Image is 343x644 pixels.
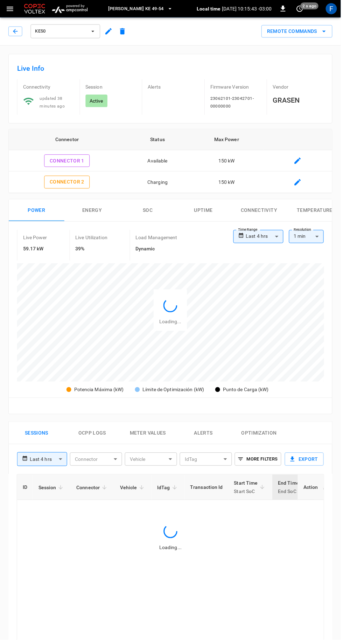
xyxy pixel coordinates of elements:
[65,201,121,223] button: Energy
[126,130,191,151] th: Status
[86,84,138,91] p: Session
[247,231,285,245] div: Last 4 hrs
[38,486,65,495] span: Session
[109,5,165,13] span: [PERSON_NAME] KE 49-54
[160,321,183,326] span: Loading...
[160,548,183,554] span: Loading...
[143,389,205,396] div: Límite de Optimización (kW)
[224,389,271,396] div: Punto de Carga (kW)
[296,3,307,14] button: set refresh interval
[90,98,104,105] p: Active
[9,425,65,447] button: Sessions
[280,482,310,499] span: End TimeEnd SoC
[40,97,65,109] span: updated 38 minutes ago
[158,486,180,495] span: IdTag
[280,490,301,499] p: End SoC
[121,201,177,223] button: SOC
[77,486,109,495] span: Connector
[263,25,335,38] div: remote commands options
[30,456,68,469] div: Last 4 hrs
[65,425,121,447] button: Ocpp logs
[31,25,101,39] button: KE50
[280,482,301,499] div: End Time
[50,2,91,15] img: ampcontrol.io logo
[177,425,233,447] button: Alerts
[300,478,326,503] th: Action
[121,486,147,495] span: Vehicle
[240,228,259,234] label: Time Range
[126,173,191,194] td: Charging
[17,63,326,74] h6: Live Info
[17,478,33,503] th: ID
[106,2,177,16] button: [PERSON_NAME] KE 49-54
[328,3,339,14] div: profile-icon
[224,5,274,12] p: [DATE] 10:15:43 -03:00
[191,151,265,173] td: 150 kW
[236,482,269,499] span: Start TimeStart SoC
[35,28,87,36] span: KE50
[44,155,90,168] button: Connector 1
[236,456,283,469] button: More Filters
[233,201,289,223] button: Connectivity
[296,228,313,234] label: Resolution
[23,84,75,91] p: Connectivity
[76,236,108,243] p: Live Utilization
[274,95,326,106] h6: GRASEN
[121,425,177,447] button: Meter Values
[136,247,178,255] h6: Dynamic
[212,97,255,109] span: 23062101-23042701-00000000
[136,236,178,243] p: Load Management
[302,2,321,9] span: 2 s ago
[9,130,126,151] th: Connector
[233,425,289,447] button: Optimization
[236,482,260,499] div: Start Time
[291,231,326,245] div: 1 min
[186,478,230,503] th: Transaction Id
[263,25,335,38] button: Remote Commands
[76,247,108,255] h6: 39%
[75,389,125,396] div: Potencia Máxima (kW)
[9,130,334,194] table: connector table
[126,151,191,173] td: Available
[191,173,265,194] td: 150 kW
[236,490,260,499] p: Start SoC
[23,247,48,255] h6: 59.17 kW
[23,2,47,15] img: Customer Logo
[191,130,265,151] th: Max Power
[44,177,90,190] button: Connector 2
[198,5,222,12] p: Local time
[149,84,200,91] p: Alerts
[23,236,48,243] p: Live Power
[177,201,233,223] button: Uptime
[274,84,326,91] p: Vendor
[212,84,263,91] p: Firmware Version
[9,201,65,223] button: Power
[287,456,326,469] button: Export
